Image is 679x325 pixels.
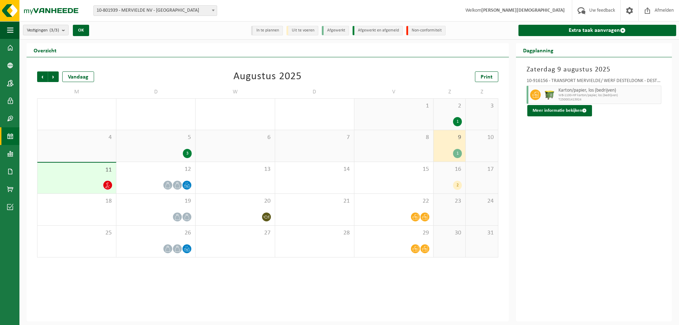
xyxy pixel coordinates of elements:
[73,25,89,36] button: OK
[322,26,349,35] li: Afgewerkt
[469,197,494,205] span: 24
[286,26,318,35] li: Uit te voeren
[37,86,116,98] td: M
[37,71,48,82] span: Vorige
[437,229,462,237] span: 30
[358,134,430,141] span: 8
[120,102,192,110] span: 29
[544,89,555,100] img: WB-1100-HPE-GN-50
[120,197,192,205] span: 19
[279,134,350,141] span: 7
[120,229,192,237] span: 26
[199,197,271,205] span: 20
[481,8,565,13] strong: [PERSON_NAME][DEMOGRAPHIC_DATA]
[469,229,494,237] span: 31
[199,229,271,237] span: 27
[437,134,462,141] span: 9
[48,71,59,82] span: Volgende
[437,102,462,110] span: 2
[279,166,350,173] span: 14
[199,102,271,110] span: 30
[251,26,283,35] li: In te plannen
[199,166,271,173] span: 13
[62,71,94,82] div: Vandaag
[558,93,659,98] span: WB-1100-HP karton/papier, los (bedrijven)
[50,28,59,33] count: (3/3)
[518,25,676,36] a: Extra taak aanvragen
[527,105,592,116] button: Meer informatie bekijken
[558,88,659,93] span: Karton/papier, los (bedrijven)
[358,102,430,110] span: 1
[279,102,350,110] span: 31
[27,25,59,36] span: Vestigingen
[353,26,403,35] li: Afgewerkt en afgemeld
[120,134,192,141] span: 5
[196,86,275,98] td: W
[406,26,446,35] li: Non-conformiteit
[434,86,466,98] td: Z
[94,6,217,16] span: 10-801939 - MERVIELDE NV - EVERGEM
[41,229,112,237] span: 25
[466,86,498,98] td: Z
[23,25,69,35] button: Vestigingen(3/3)
[527,64,661,75] h3: Zaterdag 9 augustus 2025
[279,229,350,237] span: 28
[116,86,196,98] td: D
[358,229,430,237] span: 29
[275,86,354,98] td: D
[41,134,112,141] span: 4
[358,197,430,205] span: 22
[481,74,493,80] span: Print
[233,71,302,82] div: Augustus 2025
[41,102,112,110] span: 28
[516,43,561,57] h2: Dagplanning
[41,197,112,205] span: 18
[469,102,494,110] span: 3
[199,134,271,141] span: 6
[279,197,350,205] span: 21
[120,166,192,173] span: 12
[453,149,462,158] div: 1
[453,117,462,126] div: 1
[354,86,434,98] td: V
[41,166,112,174] span: 11
[453,181,462,190] div: 2
[558,98,659,102] span: T250001413924
[469,166,494,173] span: 17
[475,71,498,82] a: Print
[183,149,192,158] div: 3
[93,5,217,16] span: 10-801939 - MERVIELDE NV - EVERGEM
[527,79,661,86] div: 10-916156 - TRANSPORT MERVIELDE/ WERF DESTELDONK - DESTELDONK
[437,197,462,205] span: 23
[469,134,494,141] span: 10
[358,166,430,173] span: 15
[437,166,462,173] span: 16
[27,43,64,57] h2: Overzicht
